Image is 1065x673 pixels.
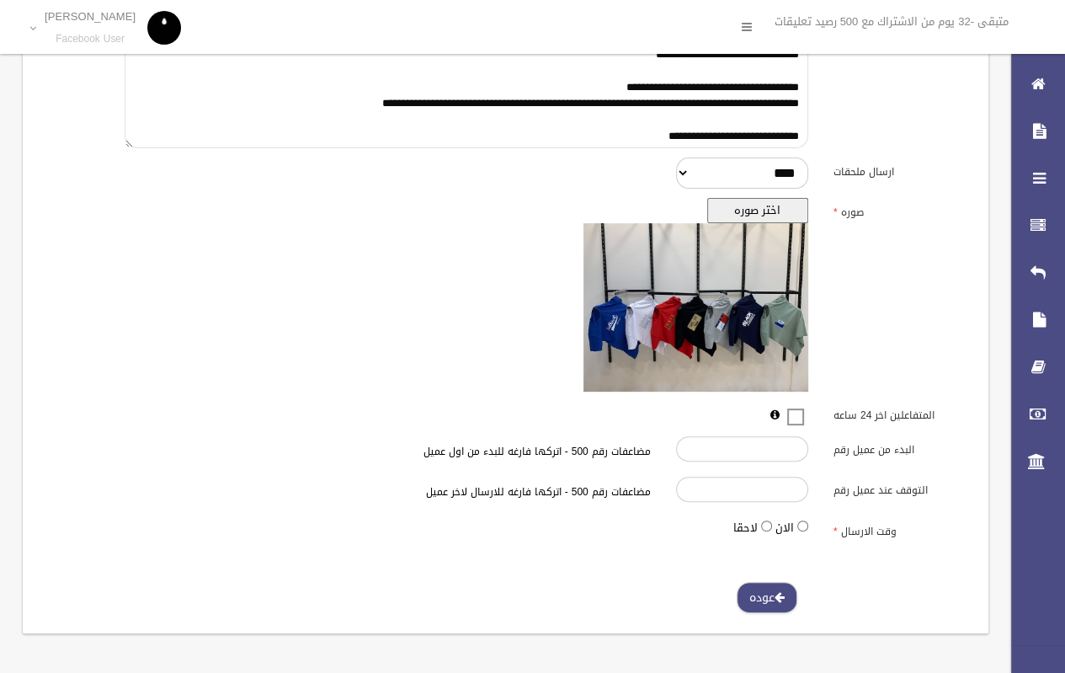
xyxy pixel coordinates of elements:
[45,10,136,23] p: [PERSON_NAME]
[282,446,651,457] h6: مضاعفات رقم 500 - اتركها فارغه للبدء من اول عميل
[821,517,978,541] label: وقت الارسال
[707,198,808,223] button: اختر صوره
[737,582,797,613] a: عوده
[821,477,978,500] label: التوقف عند عميل رقم
[775,518,794,538] label: الان
[821,198,978,222] label: صوره
[821,158,978,181] label: ارسال ملحقات
[45,33,136,45] small: Facebook User
[583,223,808,392] img: معاينه الصوره
[821,401,978,425] label: المتفاعلين اخر 24 ساعه
[821,436,978,460] label: البدء من عميل رقم
[282,487,651,498] h6: مضاعفات رقم 500 - اتركها فارغه للارسال لاخر عميل
[733,518,758,538] label: لاحقا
